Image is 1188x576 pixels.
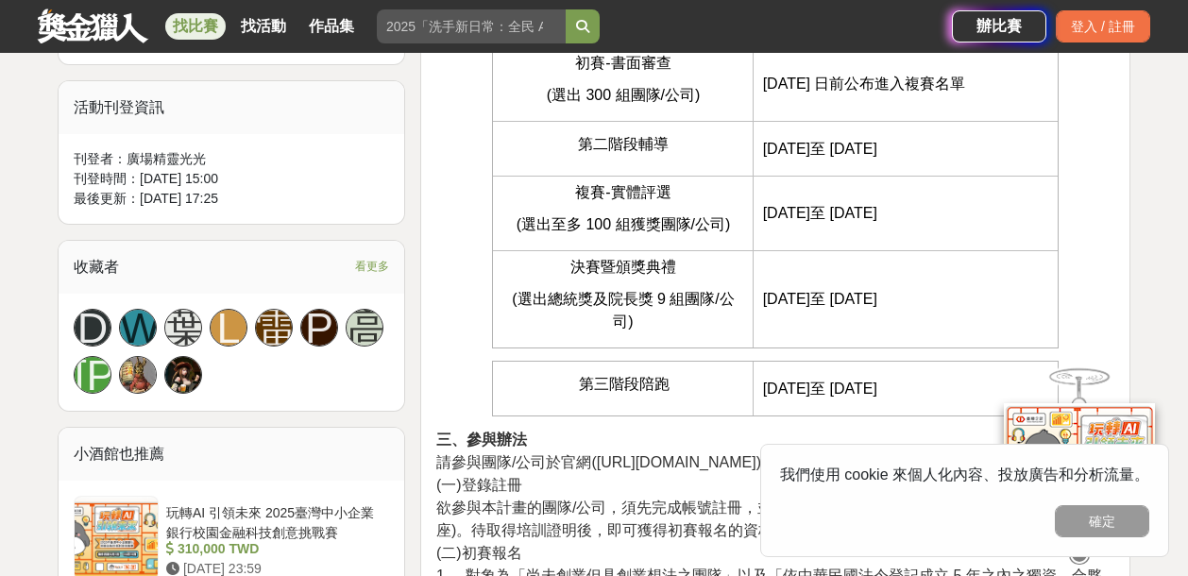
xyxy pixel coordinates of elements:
span: 決賽暨頒獎典禮 [570,259,676,275]
span: 初賽-書面審查 [575,55,670,71]
div: 刊登時間： [DATE] 15:00 [74,169,389,189]
span: 我們使用 cookie 來個人化內容、投放廣告和分析流量。 [780,466,1149,483]
div: 最後更新： [DATE] 17:25 [74,189,389,209]
span: [DATE]至 [DATE] [763,205,877,221]
a: P [300,309,338,347]
a: 雷 [255,309,293,347]
img: Avatar [120,357,156,393]
a: D [74,309,111,347]
a: 高 [346,309,383,347]
span: [DATE] 日前公布進入複賽名單 [763,76,966,92]
span: 欲參與本計畫的團隊/公司，須先完成帳號註冊，並參與「第一階段培訓」(包含線上課程及創業家講座)。待取得培訓證明後，即可獲得初賽報名的資格。 [436,500,1095,538]
span: [DATE]至 [DATE] [763,291,877,307]
a: 作品集 [301,13,362,40]
span: 請參與團隊/公司於官網([URL][DOMAIN_NAME])進行「登錄註冊」及「初賽報名」。 [436,454,1003,470]
a: Avatar [164,356,202,394]
span: (一)登錄註冊 [436,477,522,493]
span: (選出 300 組團隊/公司) [547,87,701,103]
strong: 三、參與辦法 [436,432,527,448]
span: 複賽-實體評選 [575,184,670,200]
span: (選出至多 100 組獲獎團隊/公司) [517,216,731,232]
img: d2146d9a-e6f6-4337-9592-8cefde37ba6b.png [1004,403,1155,529]
div: 玩轉AI 引領未來 2025臺灣中小企業銀行校園金融科技創意挑戰賽 [166,503,382,539]
div: 刊登者： 廣場精靈光光 [74,149,389,169]
span: 第三階段陪跑 [579,376,670,392]
input: 2025「洗手新日常：全民 ALL IN」洗手歌全台徵選 [377,9,566,43]
a: [PERSON_NAME] [74,356,111,394]
span: 第二階段輔導 [578,136,669,152]
div: 登入 / 註冊 [1056,10,1150,42]
img: Avatar [165,357,201,393]
span: 收藏者 [74,259,119,275]
a: 找比賽 [165,13,226,40]
a: 葉 [164,309,202,347]
span: (二)初賽報名 [436,545,522,561]
div: 小酒館也推薦 [59,428,404,481]
a: 辦比賽 [952,10,1046,42]
div: 310,000 TWD [166,539,382,559]
span: 看更多 [355,256,389,277]
a: Avatar [119,356,157,394]
a: L [210,309,247,347]
a: W [119,309,157,347]
span: (選出總統獎及院長獎 9 組團隊/公司) [512,291,735,330]
span: [DATE]至 [DATE] [763,381,877,397]
span: [DATE]至 [DATE] [763,141,877,157]
a: 找活動 [233,13,294,40]
button: 確定 [1055,505,1149,537]
div: 活動刊登資訊 [59,81,404,134]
